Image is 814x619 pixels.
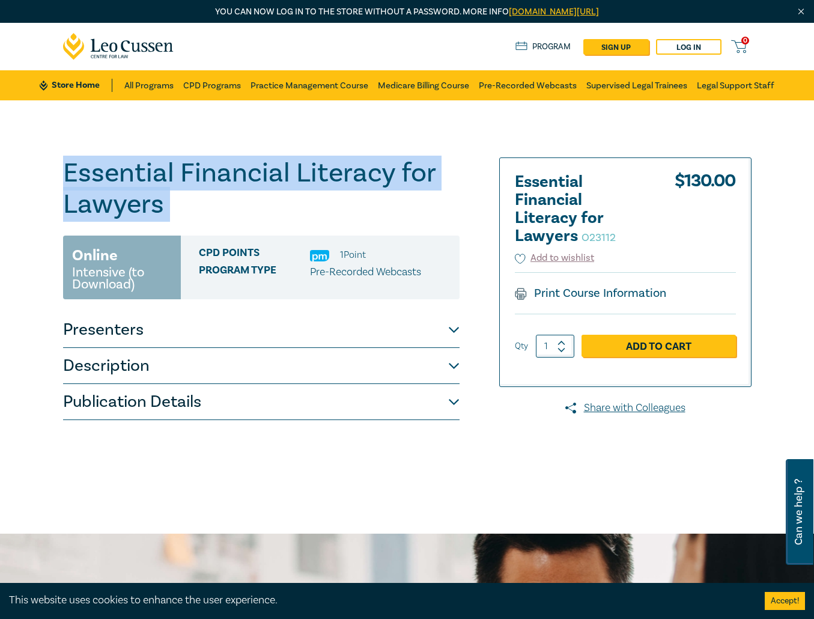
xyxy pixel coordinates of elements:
a: Log in [656,39,721,55]
small: Intensive (to Download) [72,266,172,290]
h1: Essential Financial Literacy for Lawyers [63,157,460,220]
a: Supervised Legal Trainees [586,70,687,100]
button: Accept cookies [765,592,805,610]
p: You can now log in to the store without a password. More info [63,5,752,19]
span: 0 [741,37,749,44]
a: Medicare Billing Course [378,70,469,100]
input: 1 [536,335,574,358]
a: Share with Colleagues [499,400,752,416]
a: CPD Programs [183,70,241,100]
a: sign up [583,39,649,55]
a: [DOMAIN_NAME][URL] [509,6,599,17]
a: Add to Cart [582,335,736,358]
small: O23112 [582,231,616,245]
div: This website uses cookies to enhance the user experience. [9,593,747,608]
button: Description [63,348,460,384]
label: Qty [515,340,528,353]
li: 1 Point [340,247,366,263]
button: Presenters [63,312,460,348]
a: Program [515,40,571,53]
img: Practice Management & Business Skills [310,250,329,261]
div: $ 130.00 [675,173,736,251]
button: Publication Details [63,384,460,420]
span: Can we help ? [793,466,804,558]
a: Practice Management Course [251,70,368,100]
span: Program type [199,264,310,280]
a: All Programs [124,70,174,100]
a: Print Course Information [515,285,667,301]
a: Pre-Recorded Webcasts [479,70,577,100]
p: Pre-Recorded Webcasts [310,264,421,280]
span: CPD Points [199,247,310,263]
button: Add to wishlist [515,251,595,265]
a: Store Home [40,79,112,92]
img: Close [796,7,806,17]
h2: Essential Financial Literacy for Lawyers [515,173,647,245]
h3: Online [72,245,118,266]
a: Legal Support Staff [697,70,774,100]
